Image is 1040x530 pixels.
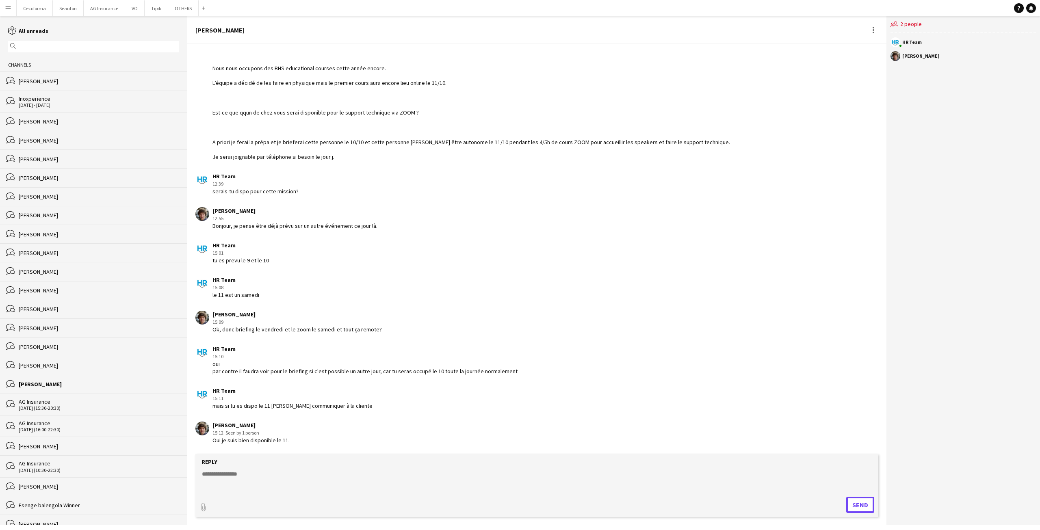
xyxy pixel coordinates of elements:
[212,35,730,160] div: [PERSON_NAME], Nous nous occupons des BHS educational courses cette année encore. L’équipe a déci...
[19,343,179,350] div: [PERSON_NAME]
[212,215,377,222] div: 12:55
[53,0,84,16] button: Seauton
[19,78,179,85] div: [PERSON_NAME]
[212,276,259,283] div: HR Team
[84,0,125,16] button: AG Insurance
[19,174,179,182] div: [PERSON_NAME]
[201,458,217,465] label: Reply
[902,54,940,58] div: [PERSON_NAME]
[212,429,290,437] div: 15:12
[212,249,269,257] div: 15:01
[19,420,179,427] div: AG Insurance
[212,291,259,299] div: le 11 est un samedi
[212,188,299,195] div: serais-tu dispo pour cette mission?
[19,467,179,473] div: [DATE] (10:30-22:30)
[19,483,179,490] div: [PERSON_NAME]
[19,118,179,125] div: [PERSON_NAME]
[212,173,299,180] div: HR Team
[19,305,179,313] div: [PERSON_NAME]
[212,318,382,326] div: 15:09
[19,137,179,144] div: [PERSON_NAME]
[19,231,179,238] div: [PERSON_NAME]
[19,427,179,433] div: [DATE] (16:00-22:30)
[19,381,179,388] div: [PERSON_NAME]
[212,360,518,375] div: oui par contre il faudra voir pour le briefing si c'est possible un autre jour, car tu seras occu...
[212,437,290,444] div: Oui je suis bien disponible le 11.
[19,521,179,528] div: [PERSON_NAME]
[19,156,179,163] div: [PERSON_NAME]
[19,193,179,200] div: [PERSON_NAME]
[19,249,179,257] div: [PERSON_NAME]
[125,0,145,16] button: VO
[19,398,179,405] div: AG Insurance
[212,387,373,394] div: HR Team
[17,0,53,16] button: Cecoforma
[19,102,179,108] div: [DATE] - [DATE]
[145,0,168,16] button: Tipik
[19,443,179,450] div: [PERSON_NAME]
[212,353,518,360] div: 15:10
[19,268,179,275] div: [PERSON_NAME]
[846,497,874,513] button: Send
[19,287,179,294] div: [PERSON_NAME]
[212,326,382,333] div: Ok, donc briefing le vendredi et le zoom le samedi et tout ça remote?
[212,207,377,214] div: [PERSON_NAME]
[890,16,1036,33] div: 2 people
[212,395,373,402] div: 15:11
[212,257,269,264] div: tu es prevu le 9 et le 10
[19,212,179,219] div: [PERSON_NAME]
[212,222,377,229] div: Bonjour, je pense être déjà prévu sur un autre événement ce jour là.
[212,180,299,188] div: 12:39
[212,345,518,353] div: HR Team
[902,40,922,45] div: HR Team
[8,27,48,35] a: All unreads
[19,324,179,332] div: [PERSON_NAME]
[223,430,259,436] span: · Seen by 1 person
[19,95,179,102] div: Inoxperience
[19,405,179,411] div: [DATE] (15:30-20:30)
[195,26,245,34] div: [PERSON_NAME]
[168,0,199,16] button: OTHERS
[212,284,259,291] div: 15:08
[212,311,382,318] div: [PERSON_NAME]
[19,502,179,509] div: Esenge balengola Winner
[19,460,179,467] div: AG Insurance
[212,402,373,409] div: mais si tu es dispo le 11 [PERSON_NAME] communiquer à la cliente
[19,362,179,369] div: [PERSON_NAME]
[212,242,269,249] div: HR Team
[212,422,290,429] div: [PERSON_NAME]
